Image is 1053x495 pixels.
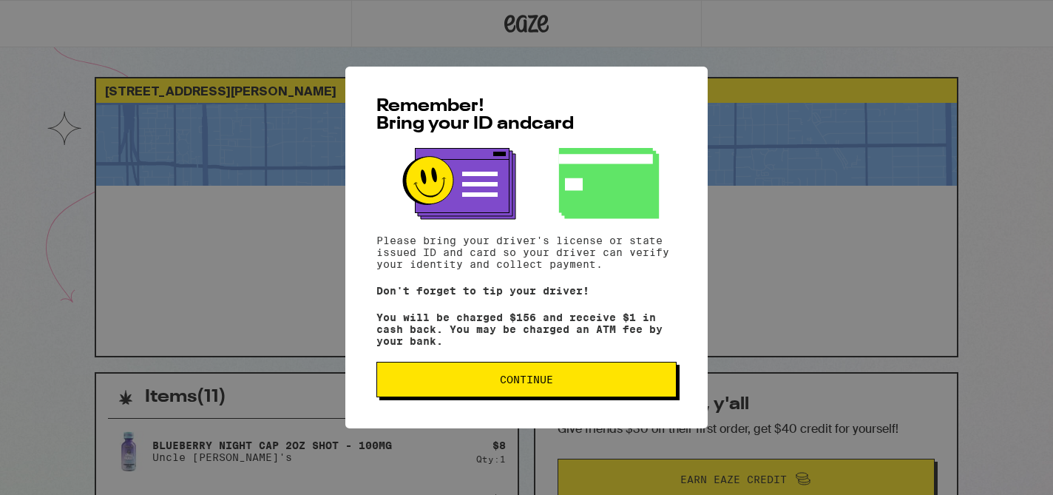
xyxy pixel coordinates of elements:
p: You will be charged $156 and receive $1 in cash back. You may be charged an ATM fee by your bank. [376,312,677,347]
p: Don't forget to tip your driver! [376,285,677,297]
span: Continue [500,374,553,385]
button: Continue [376,362,677,397]
p: Please bring your driver's license or state issued ID and card so your driver can verify your ide... [376,235,677,270]
span: Remember! Bring your ID and card [376,98,574,133]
